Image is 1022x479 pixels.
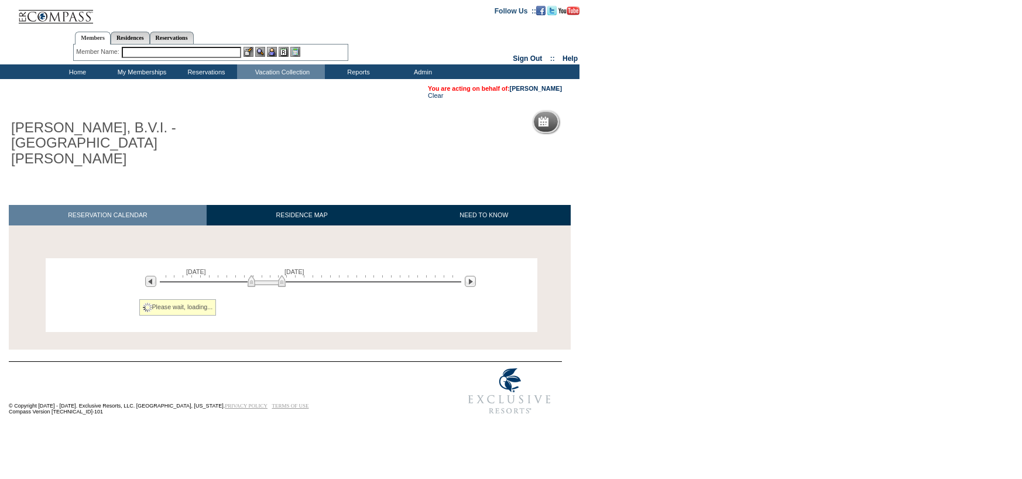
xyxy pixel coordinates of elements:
img: View [255,47,265,57]
a: PRIVACY POLICY [225,403,267,409]
a: Clear [428,92,443,99]
h1: [PERSON_NAME], B.V.I. - [GEOGRAPHIC_DATA][PERSON_NAME] [9,118,271,169]
img: Next [465,276,476,287]
a: Reservations [150,32,194,44]
span: [DATE] [284,268,304,275]
td: Reservations [173,64,237,79]
img: b_calculator.gif [290,47,300,57]
img: Previous [145,276,156,287]
a: Follow us on Twitter [547,6,557,13]
a: Become our fan on Facebook [536,6,546,13]
td: Reports [325,64,389,79]
td: © Copyright [DATE] - [DATE]. Exclusive Resorts, LLC. [GEOGRAPHIC_DATA], [US_STATE]. Compass Versi... [9,362,419,420]
a: Help [563,54,578,63]
span: [DATE] [186,268,206,275]
div: Member Name: [76,47,121,57]
img: spinner2.gif [143,303,152,312]
a: Sign Out [513,54,542,63]
span: You are acting on behalf of: [428,85,562,92]
img: Become our fan on Facebook [536,6,546,15]
td: Admin [389,64,454,79]
img: Exclusive Resorts [457,362,562,420]
img: Reservations [279,47,289,57]
a: RESERVATION CALENDAR [9,205,207,225]
a: NEED TO KNOW [397,205,571,225]
img: Follow us on Twitter [547,6,557,15]
a: [PERSON_NAME] [510,85,562,92]
img: b_edit.gif [244,47,253,57]
td: Vacation Collection [237,64,325,79]
td: My Memberships [108,64,173,79]
a: Subscribe to our YouTube Channel [558,6,579,13]
a: Residences [111,32,150,44]
span: :: [550,54,555,63]
a: RESIDENCE MAP [207,205,397,225]
img: Subscribe to our YouTube Channel [558,6,579,15]
td: Follow Us :: [495,6,536,15]
a: Members [75,32,111,45]
h5: Reservation Calendar [553,118,643,126]
img: Impersonate [267,47,277,57]
a: TERMS OF USE [272,403,309,409]
td: Home [44,64,108,79]
div: Please wait, loading... [139,299,217,316]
